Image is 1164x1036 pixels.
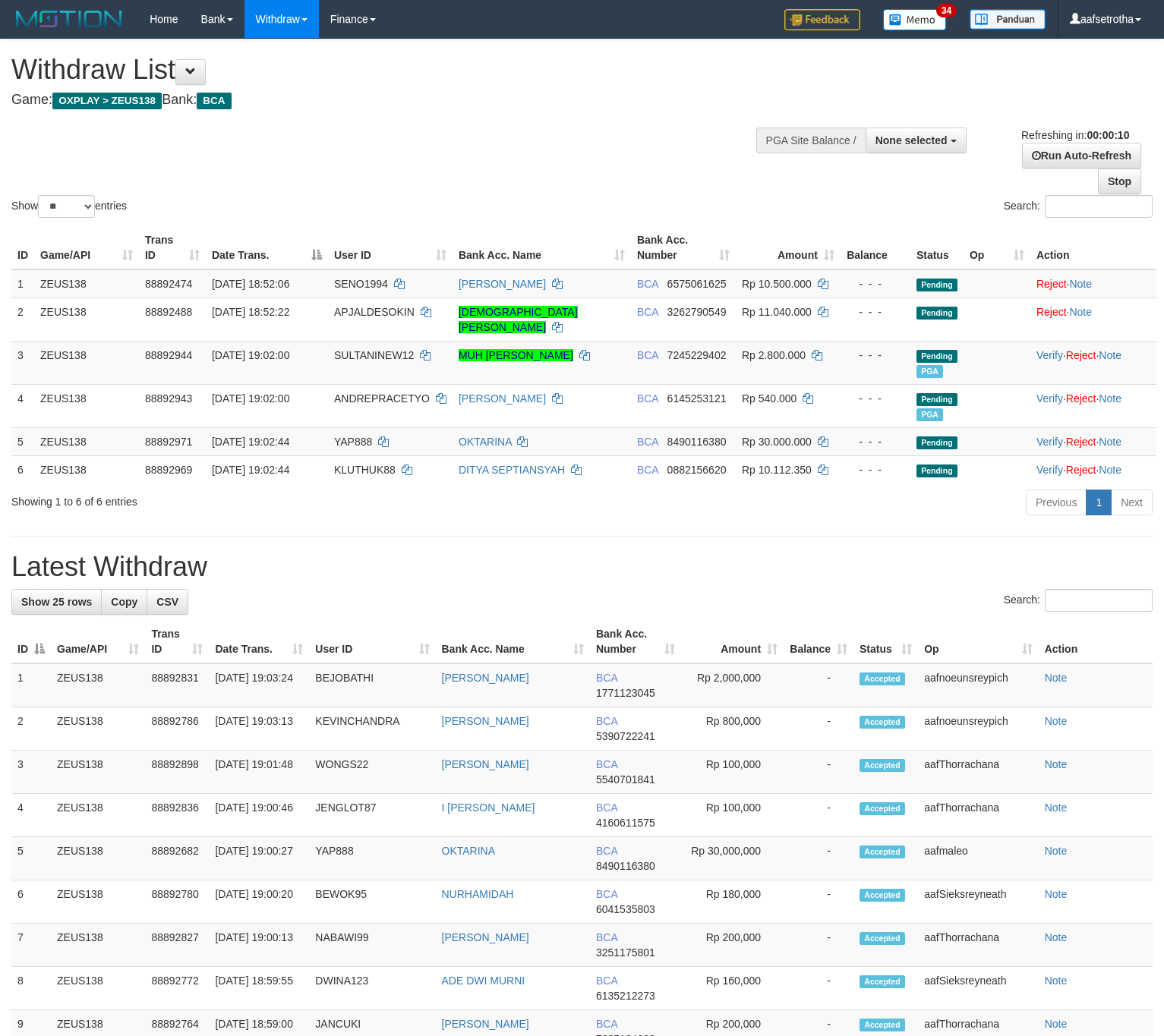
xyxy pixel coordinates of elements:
td: ZEUS138 [34,455,139,483]
strong: 00:00:10 [1087,129,1129,141]
td: Rp 180,000 [681,880,784,924]
h1: Withdraw List [11,55,761,85]
td: - [784,837,853,880]
td: · · [1030,455,1156,483]
th: ID: activate to sort column descending [11,620,51,663]
span: Accepted [860,845,905,858]
td: ZEUS138 [51,924,145,967]
td: - [784,880,853,924]
td: ZEUS138 [34,298,139,341]
span: Marked by aafnoeunsreypich [916,408,943,421]
h1: Latest Withdraw [11,552,1153,582]
td: 88892836 [145,794,209,837]
span: [DATE] 18:52:06 [212,278,289,290]
span: BCA [596,758,617,770]
label: Show entries [11,195,127,218]
span: 88892944 [145,349,192,361]
a: Reject [1036,278,1067,290]
td: aafSieksreyneath [918,967,1038,1010]
td: [DATE] 19:00:27 [209,837,309,880]
td: Rp 160,000 [681,967,784,1010]
a: Note [1045,672,1068,684]
th: User ID: activate to sort column ascending [309,620,435,663]
span: Rp 30.000.000 [742,436,812,448]
h4: Game: Bank: [11,93,761,108]
span: BCA [637,392,658,405]
a: ADE DWI MURNI [442,975,525,987]
input: Search: [1045,589,1153,612]
td: · · [1030,341,1156,384]
td: aafnoeunsreypich [918,663,1038,707]
th: Bank Acc. Name: activate to sort column ascending [453,226,631,269]
div: - - - [847,348,904,363]
span: 34 [936,4,957,17]
td: KEVINCHANDRA [309,707,435,751]
span: BCA [596,975,617,987]
th: Bank Acc. Number: activate to sort column ascending [590,620,681,663]
a: Note [1045,758,1068,770]
td: Rp 100,000 [681,751,784,794]
a: [PERSON_NAME] [442,672,529,684]
a: Note [1099,436,1121,448]
td: 1 [11,663,51,707]
td: ZEUS138 [34,384,139,427]
span: Show 25 rows [21,596,92,608]
a: OKTARINA [459,436,512,448]
th: Game/API: activate to sort column ascending [51,620,145,663]
a: Show 25 rows [11,589,102,615]
td: 88892682 [145,837,209,880]
td: 2 [11,707,51,751]
a: Note [1069,306,1092,318]
td: · · [1030,427,1156,455]
td: - [784,663,853,707]
th: Game/API: activate to sort column ascending [34,226,139,269]
span: Copy 6145253121 to clipboard [667,392,727,405]
a: DITYA SEPTIANSYAH [459,464,565,476]
td: NABAWI99 [309,924,435,967]
div: - - - [847,434,904,449]
a: OKTARINA [442,845,496,857]
th: Balance [841,226,910,269]
th: ID [11,226,34,269]
span: Accepted [860,932,905,945]
div: - - - [847,304,904,320]
span: Pending [916,279,957,291]
a: Verify [1036,392,1063,405]
a: Note [1099,464,1121,476]
span: Copy 8490116380 to clipboard [667,436,727,448]
td: aafmaleo [918,837,1038,880]
a: Note [1069,278,1092,290]
a: [PERSON_NAME] [459,392,546,405]
td: ZEUS138 [34,269,139,298]
td: 3 [11,341,34,384]
td: [DATE] 18:59:55 [209,967,309,1010]
a: [PERSON_NAME] [442,715,529,727]
img: Feedback.jpg [784,9,860,30]
td: YAP888 [309,837,435,880]
td: [DATE] 19:00:46 [209,794,309,837]
span: Copy 1771123045 to clipboard [596,687,655,699]
span: Accepted [860,672,905,685]
a: Next [1111,490,1153,515]
td: Rp 30,000,000 [681,837,784,880]
td: · [1030,269,1156,298]
span: [DATE] 19:02:44 [212,436,289,448]
th: Trans ID: activate to sort column ascending [139,226,206,269]
td: 88892772 [145,967,209,1010]
a: Note [1045,975,1068,987]
label: Search: [1004,195,1153,218]
a: NURHAMIDAH [442,888,514,900]
td: - [784,794,853,837]
td: 5 [11,837,51,880]
span: Pending [916,393,957,406]
span: BCA [596,845,617,857]
a: Note [1099,392,1121,405]
a: Note [1045,931,1068,943]
td: BEJOBATHI [309,663,435,707]
span: BCA [596,672,617,684]
span: [DATE] 19:02:00 [212,392,289,405]
a: [PERSON_NAME] [442,931,529,943]
span: Accepted [860,975,905,988]
a: Note [1045,801,1068,814]
a: [PERSON_NAME] [442,1018,529,1030]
